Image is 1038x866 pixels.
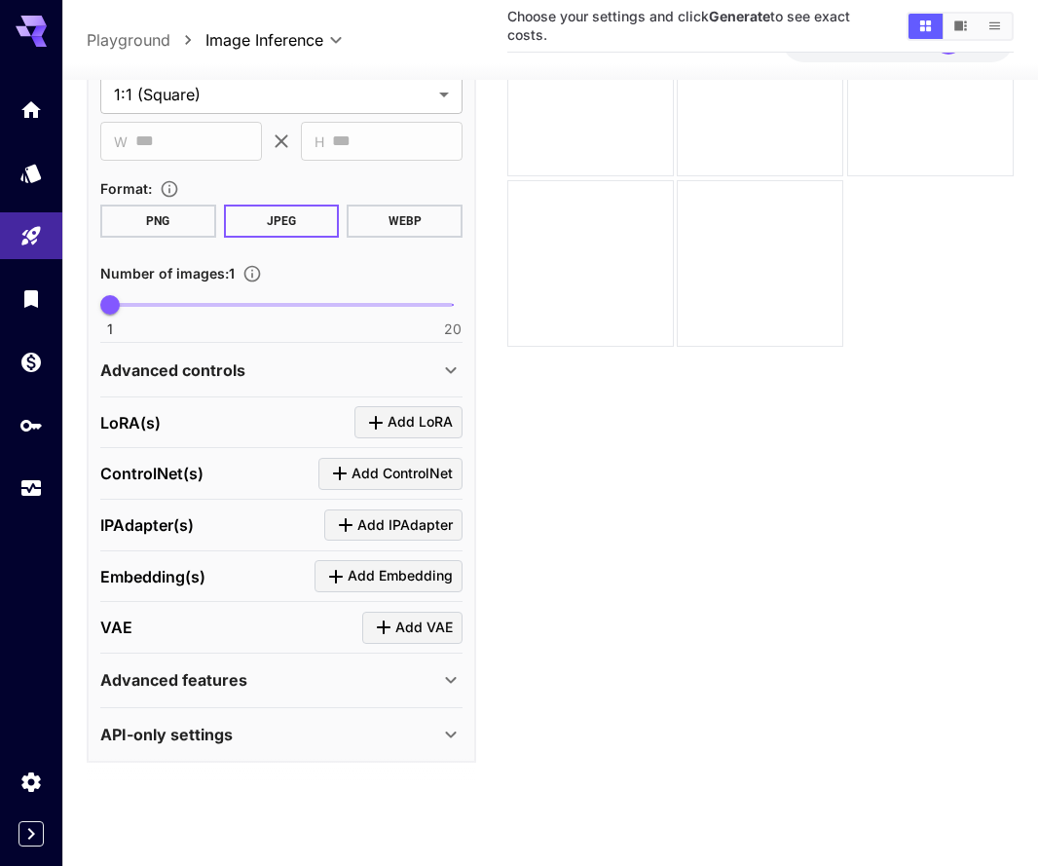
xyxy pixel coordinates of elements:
[318,458,463,490] button: Click to add ControlNet
[324,509,463,542] button: Click to add IPAdapter
[944,14,978,39] button: Show images in video view
[100,565,205,588] p: Embedding(s)
[114,83,431,106] span: 1:1 (Square)
[444,320,462,339] span: 20
[362,612,463,644] button: Click to add VAE
[19,770,43,794] div: Settings
[107,320,113,339] span: 1
[100,658,463,704] div: Advanced features
[87,28,170,52] a: Playground
[354,407,463,439] button: Click to add LoRA
[19,476,43,501] div: Usage
[100,463,204,486] p: ControlNet(s)
[315,561,463,593] button: Click to add Embedding
[100,669,247,693] p: Advanced features
[352,462,453,486] span: Add ControlNet
[114,131,128,153] span: W
[19,821,44,847] button: Expand sidebar
[315,131,324,153] span: H
[19,224,43,248] div: Playground
[100,711,463,758] div: API-only settings
[507,8,850,43] span: Choose your settings and click to see exact costs.
[235,265,270,284] button: Specify how many images to generate in a single request. Each image generation will be charged se...
[709,8,770,24] b: Generate
[205,28,323,52] span: Image Inference
[908,14,943,39] button: Show images in grid view
[100,513,194,537] p: IPAdapter(s)
[19,97,43,122] div: Home
[347,205,463,238] button: WEBP
[388,411,453,435] span: Add LoRA
[152,180,187,200] button: Choose the file format for the output image.
[19,286,43,311] div: Library
[100,180,152,197] span: Format :
[348,565,453,589] span: Add Embedding
[978,14,1012,39] button: Show images in list view
[100,617,132,640] p: VAE
[224,205,340,238] button: JPEG
[907,12,1014,41] div: Show images in grid viewShow images in video viewShow images in list view
[100,347,463,394] div: Advanced controls
[100,358,245,382] p: Advanced controls
[395,616,453,640] span: Add VAE
[19,155,43,179] div: Models
[100,411,161,434] p: LoRA(s)
[19,413,43,437] div: API Keys
[19,350,43,374] div: Wallet
[100,205,216,238] button: PNG
[100,723,233,746] p: API-only settings
[357,513,453,538] span: Add IPAdapter
[87,28,205,52] nav: breadcrumb
[100,265,235,282] span: Number of images : 1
